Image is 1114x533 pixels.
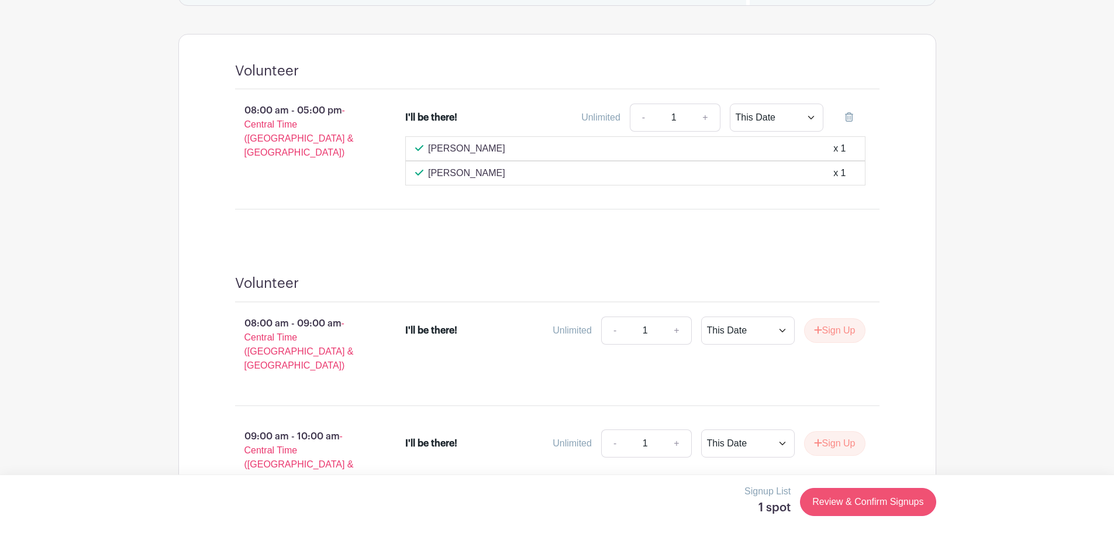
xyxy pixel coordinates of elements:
[405,324,457,338] div: I'll be there!
[804,431,865,456] button: Sign Up
[601,429,628,458] a: -
[804,318,865,343] button: Sign Up
[216,312,387,377] p: 08:00 am - 09:00 am
[662,317,691,345] a: +
[662,429,691,458] a: +
[691,104,720,132] a: +
[800,488,936,516] a: Review & Confirm Signups
[744,484,791,498] p: Signup List
[833,142,846,156] div: x 1
[553,436,592,451] div: Unlimited
[405,111,457,125] div: I'll be there!
[428,166,505,180] p: [PERSON_NAME]
[216,99,387,164] p: 08:00 am - 05:00 pm
[833,166,846,180] div: x 1
[405,436,457,451] div: I'll be there!
[428,142,505,156] p: [PERSON_NAME]
[630,104,657,132] a: -
[235,63,299,80] h4: Volunteer
[553,324,592,338] div: Unlimited
[601,317,628,345] a: -
[581,111,620,125] div: Unlimited
[216,425,387,490] p: 09:00 am - 10:00 am
[744,501,791,515] h5: 1 spot
[235,275,299,292] h4: Volunteer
